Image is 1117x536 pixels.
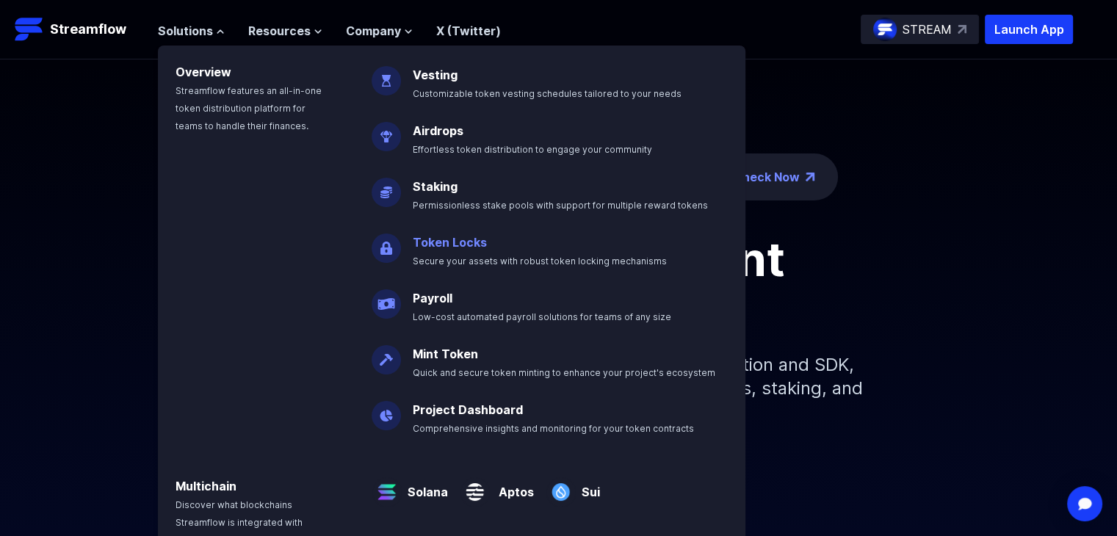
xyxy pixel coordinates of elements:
a: Project Dashboard [413,402,523,417]
img: Vesting [372,54,401,95]
span: Secure your assets with robust token locking mechanisms [413,256,667,267]
span: Comprehensive insights and monitoring for your token contracts [413,423,694,434]
span: Quick and secure token minting to enhance your project's ecosystem [413,367,715,378]
a: Overview [176,65,231,79]
a: Solana [402,471,448,501]
span: Low-cost automated payroll solutions for teams of any size [413,311,671,322]
div: Open Intercom Messenger [1067,486,1102,521]
a: Mint Token [413,347,478,361]
button: Launch App [985,15,1073,44]
button: Solutions [158,22,225,40]
img: top-right-arrow.png [806,173,814,181]
img: streamflow-logo-circle.png [873,18,897,41]
a: Airdrops [413,123,463,138]
a: Token Locks [413,235,487,250]
span: Resources [248,22,311,40]
img: Streamflow Logo [15,15,44,44]
p: STREAM [903,21,952,38]
img: Token Locks [372,222,401,263]
span: Company [346,22,401,40]
img: Payroll [372,278,401,319]
img: Staking [372,166,401,207]
a: Payroll [413,291,452,305]
a: Streamflow [15,15,143,44]
a: Sui [576,471,600,501]
img: Sui [546,466,576,507]
img: Airdrops [372,110,401,151]
a: STREAM [861,15,979,44]
img: top-right-arrow.svg [958,25,966,34]
span: Effortless token distribution to engage your community [413,144,652,155]
a: Check Now [734,168,800,186]
a: Staking [413,179,458,194]
a: Multichain [176,479,236,493]
button: Company [346,22,413,40]
img: Mint Token [372,333,401,374]
img: Aptos [460,466,490,507]
span: Permissionless stake pools with support for multiple reward tokens [413,200,708,211]
img: Solana [372,466,402,507]
a: Vesting [413,68,458,82]
img: Project Dashboard [372,389,401,430]
p: Streamflow [50,19,126,40]
span: Customizable token vesting schedules tailored to your needs [413,88,682,99]
a: X (Twitter) [436,23,501,38]
a: Aptos [490,471,534,501]
span: Streamflow features an all-in-one token distribution platform for teams to handle their finances. [176,85,322,131]
span: Discover what blockchains Streamflow is integrated with [176,499,303,528]
span: Solutions [158,22,213,40]
button: Resources [248,22,322,40]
